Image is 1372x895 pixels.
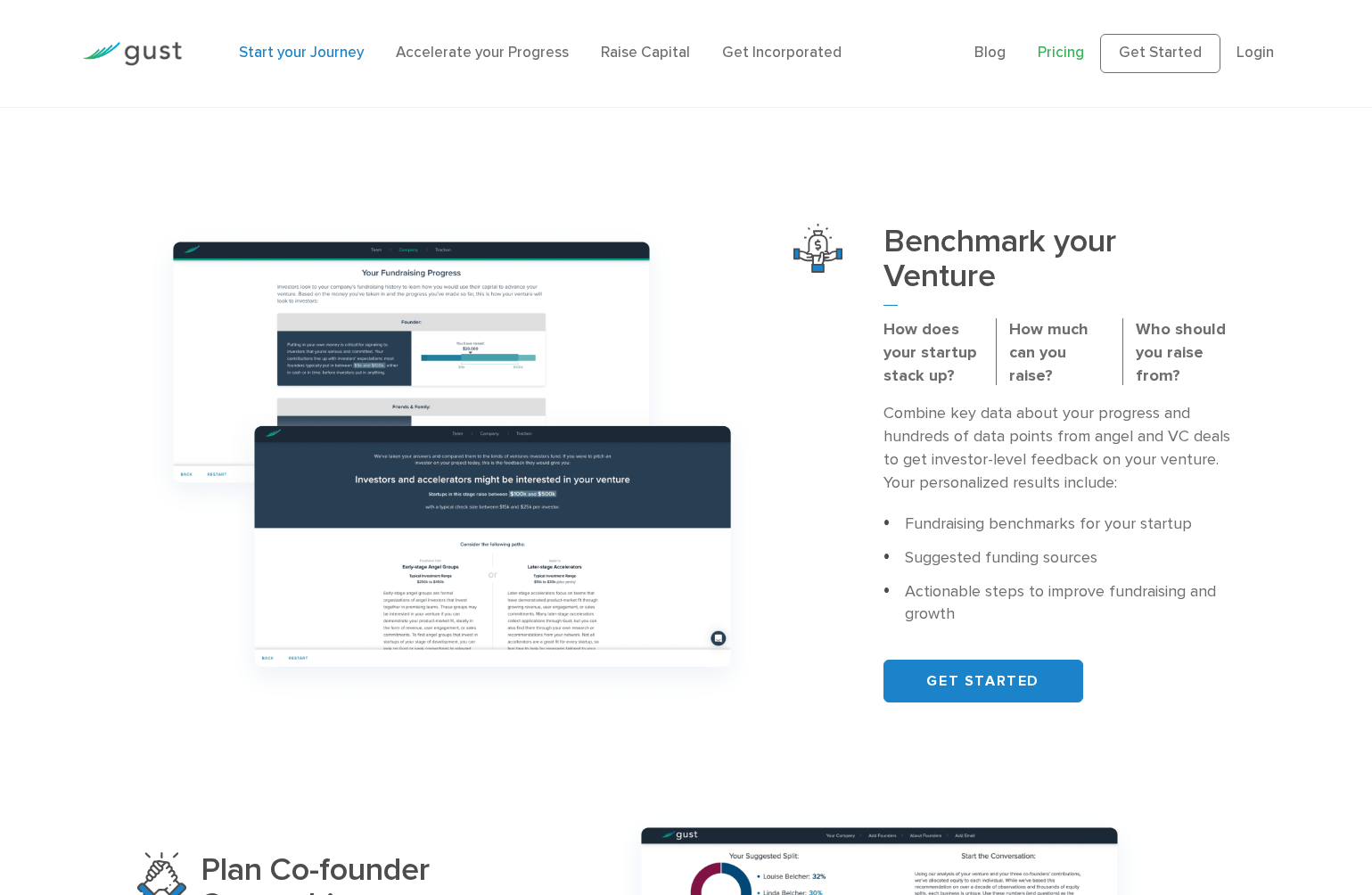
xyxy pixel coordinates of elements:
[883,224,1236,306] h3: Benchmark your Venture
[1009,318,1109,388] p: How much can you raise?
[1236,44,1274,62] a: Login
[396,44,569,62] a: Accelerate your Progress
[883,660,1083,702] a: GET STARTED
[239,44,364,62] a: Start your Journey
[883,580,1236,627] li: Actionable steps to improve fundraising and growth
[793,224,842,273] img: Benchmark Your Venture
[722,44,842,62] a: Get Incorporated
[137,215,767,711] img: Group 1166
[974,44,1006,62] a: Blog
[883,402,1236,495] p: Combine key data about your progress and hundreds of data points from angel and VC deals to get i...
[1136,318,1236,388] p: Who should you raise from?
[883,546,1236,570] li: Suggested funding sources
[601,44,690,62] a: Raise Capital
[1038,44,1084,62] a: Pricing
[82,42,182,66] img: Gust Logo
[1100,34,1220,73] a: Get Started
[883,318,983,388] p: How does your startup stack up?
[883,513,1236,536] li: Fundraising benchmarks for your startup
